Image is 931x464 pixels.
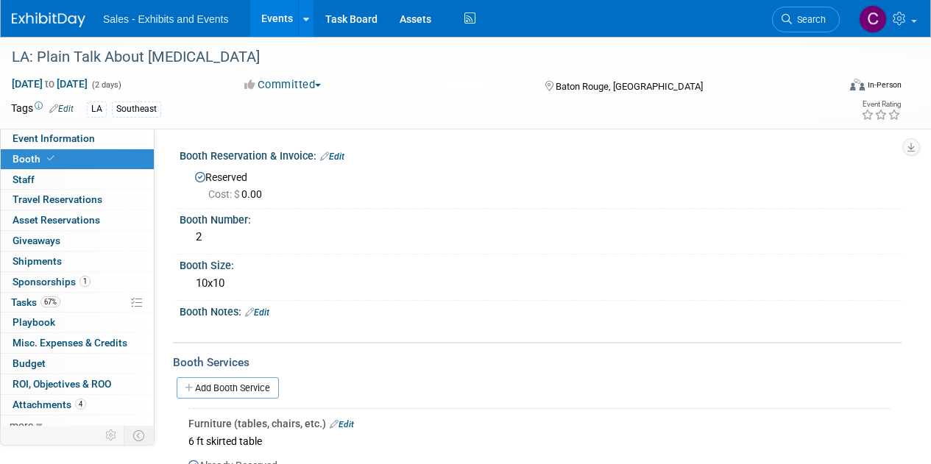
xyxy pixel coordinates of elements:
a: Asset Reservations [1,210,154,230]
a: Giveaways [1,231,154,251]
span: Playbook [13,316,55,328]
div: Booth Notes: [180,301,902,320]
span: Cost: $ [208,188,241,200]
span: to [43,78,57,90]
span: ROI, Objectives & ROO [13,378,111,390]
a: Staff [1,170,154,190]
a: Attachments4 [1,395,154,415]
img: Format-Inperson.png [850,79,865,90]
div: Southeast [112,101,161,117]
div: 6 ft skirted table [188,431,891,451]
a: more [1,415,154,435]
span: 4 [75,399,86,410]
span: Attachments [13,399,86,410]
a: ROI, Objectives & ROO [1,374,154,394]
div: Event Rating [861,101,901,108]
td: Tags [11,101,74,118]
div: Furniture (tables, chairs, etc.) [188,416,891,431]
div: LA: Plain Talk About [MEDICAL_DATA] [7,44,826,71]
span: 0.00 [208,188,268,200]
div: LA [87,101,107,117]
a: Booth [1,149,154,169]
td: Personalize Event Tab Strip [99,426,124,445]
a: Edit [330,419,354,429]
div: In-Person [867,79,902,90]
span: Sponsorships [13,276,91,288]
div: Booth Reservation & Invoice: [180,145,902,164]
div: 2 [191,226,891,249]
a: Shipments [1,251,154,271]
a: Sponsorships1 [1,272,154,292]
span: (2 days) [91,80,121,90]
span: Sales - Exhibits and Events [103,13,228,25]
span: Staff [13,174,35,185]
td: Toggle Event Tabs [124,426,155,445]
span: Booth [13,153,57,165]
span: more [10,419,33,431]
a: Edit [245,307,269,318]
button: Committed [239,77,327,93]
span: 1 [79,276,91,287]
span: Baton Rouge, [GEOGRAPHIC_DATA] [556,81,703,92]
a: Tasks67% [1,293,154,313]
a: Event Information [1,129,154,149]
div: Booth Number: [180,209,902,227]
div: Booth Services [173,354,902,371]
a: Edit [49,104,74,114]
a: Travel Reservations [1,190,154,210]
i: Booth reservation complete [47,154,54,163]
span: Misc. Expenses & Credits [13,337,127,349]
a: Misc. Expenses & Credits [1,333,154,353]
span: Giveaways [13,235,60,246]
span: 67% [40,296,60,307]
a: Search [772,7,840,32]
img: Christine Lurz [859,5,887,33]
span: Tasks [11,296,60,308]
div: Reserved [191,166,891,201]
span: Asset Reservations [13,214,100,226]
span: Shipments [13,255,62,267]
a: Playbook [1,313,154,332]
span: Budget [13,357,46,369]
span: Event Information [13,132,95,144]
span: Search [792,14,826,25]
div: Booth Size: [180,254,902,273]
a: Edit [320,151,344,162]
span: Travel Reservations [13,193,102,205]
a: Add Booth Service [177,377,279,399]
img: ExhibitDay [12,13,85,27]
a: Budget [1,354,154,374]
span: [DATE] [DATE] [11,77,88,90]
div: 10x10 [191,272,891,295]
div: Event Format [771,76,902,99]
